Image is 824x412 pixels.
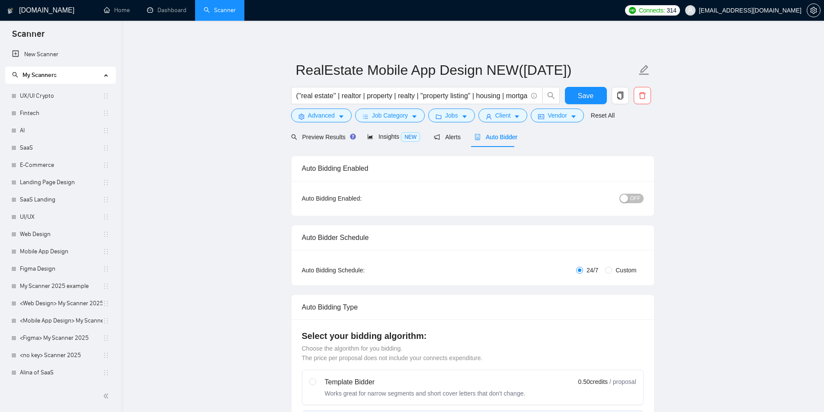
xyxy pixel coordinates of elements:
[20,122,103,139] a: AI
[578,90,593,101] span: Save
[338,113,344,120] span: caret-down
[5,226,115,243] li: Web Design
[302,225,644,250] div: Auto Bidder Schedule
[514,113,520,120] span: caret-down
[538,113,544,120] span: idcard
[5,139,115,156] li: SaaS
[103,392,112,400] span: double-left
[434,134,461,141] span: Alerts
[20,139,103,156] a: SaaS
[428,109,475,122] button: folderJobscaret-down
[565,87,607,104] button: Save
[20,295,103,312] a: <Web Design> My Scanner 2025
[103,300,109,307] span: holder
[20,156,103,174] a: E-Commerce
[302,265,416,275] div: Auto Bidding Schedule:
[807,3,821,17] button: setting
[5,260,115,278] li: Figma Design
[103,231,109,238] span: holder
[12,72,18,78] span: search
[20,364,103,381] a: Alina of SaaS
[583,265,602,275] span: 24/7
[531,109,584,122] button: idcardVendorcaret-down
[478,109,528,122] button: userClientcaret-down
[20,243,103,260] a: Mobile App Design
[5,105,115,122] li: Fintech
[372,111,408,120] span: Job Category
[475,134,481,140] span: robot
[475,134,517,141] span: Auto Bidder
[807,7,820,14] span: setting
[103,110,109,117] span: holder
[5,122,115,139] li: AI
[296,59,637,81] input: Scanner name...
[103,214,109,220] span: holder
[634,87,651,104] button: delete
[302,156,644,181] div: Auto Bidding Enabled
[486,113,492,120] span: user
[20,329,103,347] a: <Figma> My Scanner 2025
[5,174,115,191] li: Landing Page Design
[5,87,115,105] li: UX/UI Crypto
[5,329,115,347] li: <Figma> My Scanner 2025
[147,6,186,14] a: dashboardDashboard
[103,352,109,359] span: holder
[103,369,109,376] span: holder
[298,113,305,120] span: setting
[20,174,103,191] a: Landing Page Design
[20,226,103,243] a: Web Design
[367,133,420,140] span: Insights
[204,6,236,14] a: searchScanner
[20,191,103,208] a: SaaS Landing
[795,383,815,403] iframe: Intercom live chat
[291,134,297,140] span: search
[612,87,629,104] button: copy
[20,278,103,295] a: My Scanner 2025 example
[103,335,109,342] span: holder
[5,208,115,226] li: UI/UX
[349,133,357,141] div: Tooltip anchor
[578,377,608,386] span: 0.50 credits
[5,347,115,364] li: <no key> Scanner 2025
[325,389,526,398] div: Works great for narrow segments and short cover letters that don't change.
[634,92,651,99] span: delete
[687,7,693,13] span: user
[5,46,115,63] li: New Scanner
[7,4,13,18] img: logo
[291,109,352,122] button: settingAdvancedcaret-down
[296,90,527,101] input: Search Freelance Jobs...
[462,113,468,120] span: caret-down
[20,260,103,278] a: Figma Design
[12,71,57,79] span: My Scanners
[291,134,353,141] span: Preview Results
[20,312,103,329] a: <Mobile App Design> My Scanner 2025
[591,111,615,120] a: Reset All
[103,248,109,255] span: holder
[531,93,537,99] span: info-circle
[103,196,109,203] span: holder
[639,6,665,15] span: Connects:
[302,330,644,342] h4: Select your bidding algorithm:
[495,111,511,120] span: Client
[445,111,458,120] span: Jobs
[434,134,440,140] span: notification
[436,113,442,120] span: folder
[302,345,483,361] span: Choose the algorithm for you bidding. The price per proposal does not include your connects expen...
[5,191,115,208] li: SaaS Landing
[103,317,109,324] span: holder
[5,312,115,329] li: <Mobile App Design> My Scanner 2025
[325,377,526,387] div: Template Bidder
[548,111,567,120] span: Vendor
[667,6,676,15] span: 314
[5,156,115,174] li: E-Commerce
[103,144,109,151] span: holder
[362,113,369,120] span: bars
[5,278,115,295] li: My Scanner 2025 example
[542,87,560,104] button: search
[609,377,636,386] span: / proposal
[302,194,416,203] div: Auto Bidding Enabled:
[308,111,335,120] span: Advanced
[638,64,650,76] span: edit
[5,243,115,260] li: Mobile App Design
[5,364,115,381] li: Alina of SaaS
